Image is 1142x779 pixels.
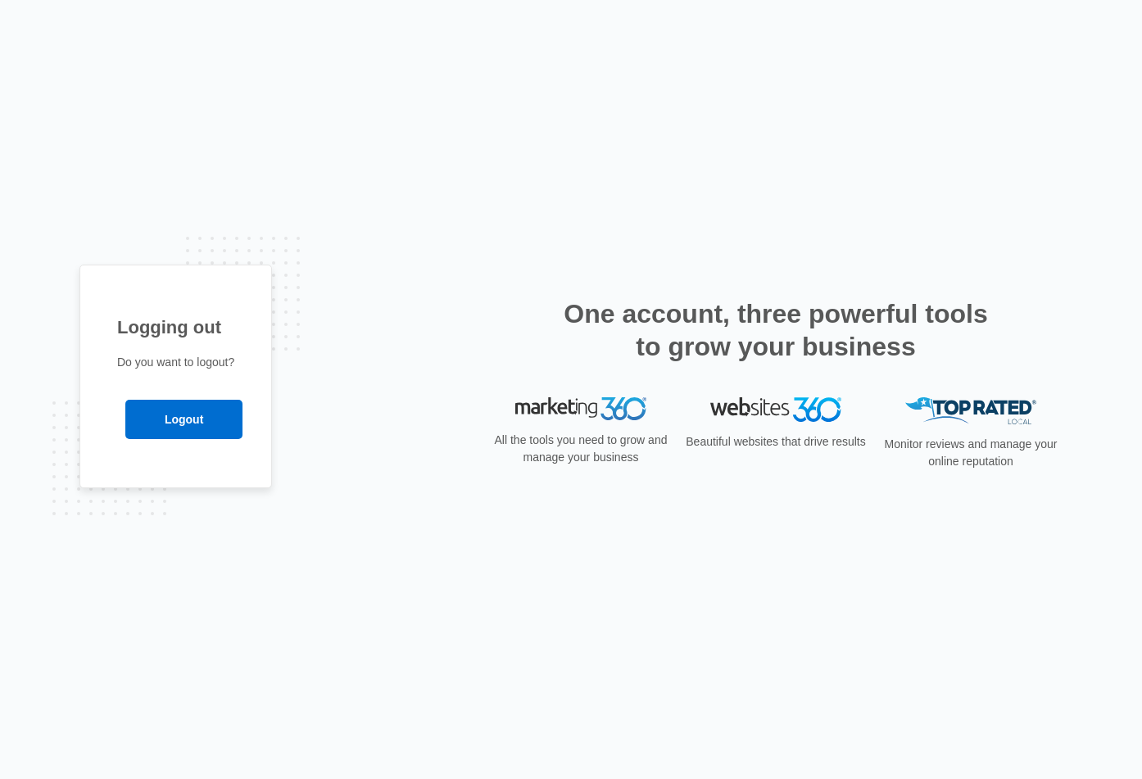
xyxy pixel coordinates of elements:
[710,397,841,421] img: Websites 360
[117,354,234,371] p: Do you want to logout?
[559,297,993,363] h2: One account, three powerful tools to grow your business
[905,397,1036,424] img: Top Rated Local
[125,400,242,439] input: Logout
[879,436,1063,470] p: Monitor reviews and manage your online reputation
[684,433,868,451] p: Beautiful websites that drive results
[117,314,234,341] h1: Logging out
[489,432,673,466] p: All the tools you need to grow and manage your business
[515,397,646,420] img: Marketing 360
